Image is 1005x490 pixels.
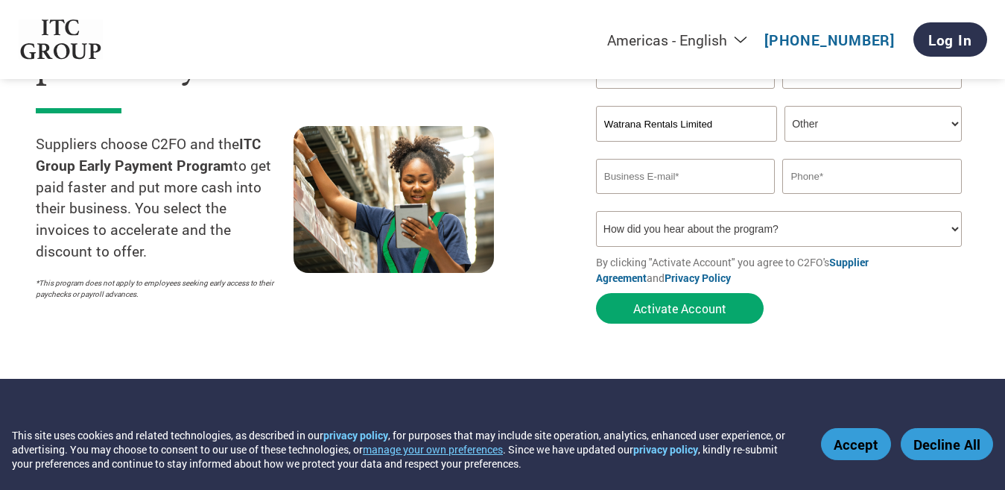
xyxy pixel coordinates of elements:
a: Privacy Policy [665,271,731,285]
p: *This program does not apply to employees seeking early access to their paychecks or payroll adva... [36,277,279,300]
button: manage your own preferences [363,442,503,456]
p: By clicking "Activate Account" you agree to C2FO's and [596,254,969,286]
strong: ITC Group Early Payment Program [36,134,261,175]
a: privacy policy [323,428,388,442]
a: Supplier Agreement [596,255,869,285]
select: Title/Role [784,106,962,142]
button: Accept [821,428,891,460]
input: Invalid Email format [596,159,776,194]
a: [PHONE_NUMBER] [764,31,895,49]
a: Log In [913,22,987,57]
img: supply chain worker [294,126,494,273]
button: Decline All [901,428,993,460]
input: Your company name* [596,106,777,142]
p: Suppliers choose C2FO and the to get paid faster and put more cash into their business. You selec... [36,134,294,263]
a: privacy policy [633,442,698,456]
img: ITC Group [19,19,104,60]
input: Phone* [782,159,962,194]
div: Invalid first name or first name is too long [596,90,776,100]
div: This site uses cookies and related technologies, as described in our , for purposes that may incl... [12,428,799,471]
div: Invalid last name or last name is too long [782,90,962,100]
div: Inavlid Phone Number [782,195,962,205]
button: Activate Account [596,293,764,324]
div: Invalid company name or company name is too long [596,143,962,153]
div: Inavlid Email Address [596,195,776,205]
